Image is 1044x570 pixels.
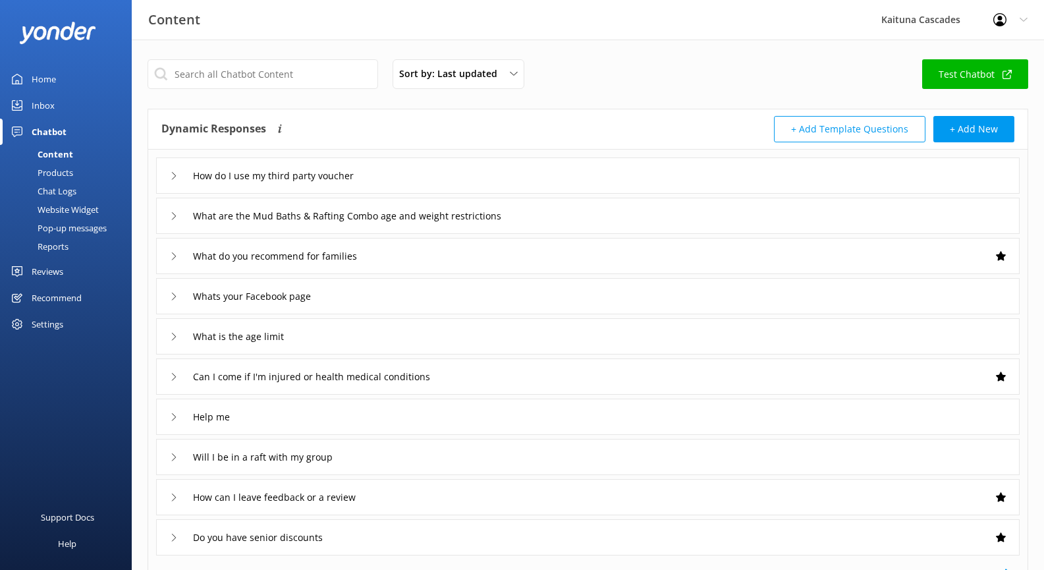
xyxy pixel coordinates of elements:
div: Chatbot [32,119,67,145]
div: Help [58,530,76,557]
a: Chat Logs [8,182,132,200]
button: + Add Template Questions [774,116,925,142]
div: Website Widget [8,200,99,219]
div: Recommend [32,285,82,311]
h4: Dynamic Responses [161,116,266,142]
input: Search all Chatbot Content [148,59,378,89]
div: Support Docs [41,504,94,530]
div: Reports [8,237,69,256]
div: Inbox [32,92,55,119]
a: Test Chatbot [922,59,1028,89]
h3: Content [148,9,200,30]
div: Settings [32,311,63,337]
a: Pop-up messages [8,219,132,237]
div: Content [8,145,73,163]
button: + Add New [933,116,1014,142]
div: Pop-up messages [8,219,107,237]
div: Products [8,163,73,182]
a: Reports [8,237,132,256]
div: Reviews [32,258,63,285]
div: Chat Logs [8,182,76,200]
span: Sort by: Last updated [399,67,505,81]
img: yonder-white-logo.png [20,22,96,43]
a: Content [8,145,132,163]
a: Products [8,163,132,182]
a: Website Widget [8,200,132,219]
div: Home [32,66,56,92]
